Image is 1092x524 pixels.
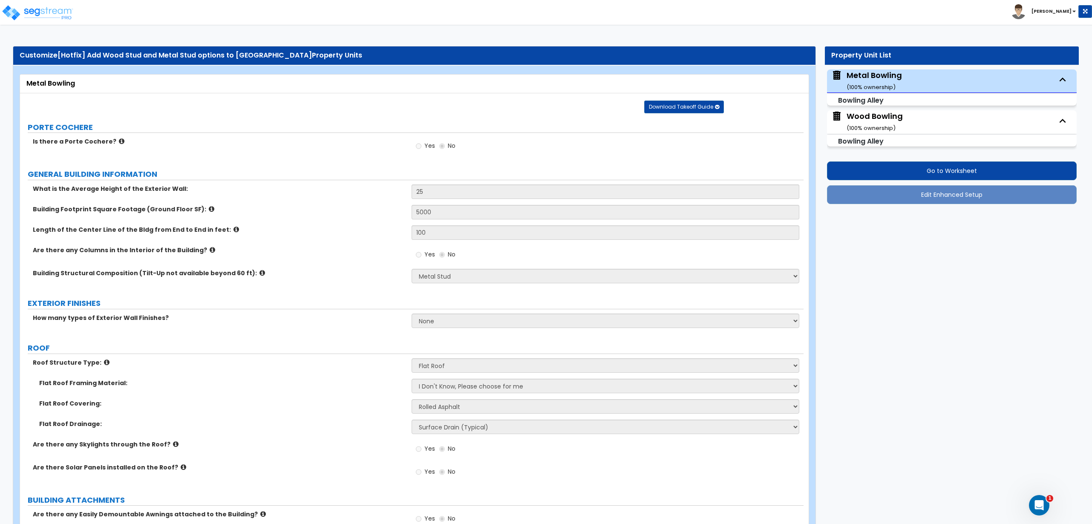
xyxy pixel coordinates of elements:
[58,50,312,60] span: [Hotfix] Add Wood Stud and Metal Stud options to [GEOGRAPHIC_DATA]
[28,169,804,180] label: GENERAL BUILDING INFORMATION
[39,420,405,428] label: Flat Roof Drainage:
[831,70,902,92] span: Metal Bowling
[20,51,809,60] div: Customize Property Units
[847,124,896,132] small: ( 100 % ownership)
[439,444,445,454] input: No
[119,138,124,144] i: click for more info!
[33,269,405,277] label: Building Structural Composition (Tilt-Up not available beyond 60 ft):
[439,250,445,259] input: No
[33,463,405,472] label: Are there Solar Panels installed on the Roof?
[210,247,215,253] i: click for more info!
[424,250,435,259] span: Yes
[39,399,405,408] label: Flat Roof Covering:
[644,101,724,113] button: Download Takeoff Guide
[827,185,1077,204] button: Edit Enhanced Setup
[448,444,455,453] span: No
[1029,495,1049,515] iframe: Intercom live chat
[831,51,1072,60] div: Property Unit List
[33,314,405,322] label: How many types of Exterior Wall Finishes?
[448,514,455,523] span: No
[416,514,421,524] input: Yes
[26,79,802,89] div: Metal Bowling
[260,511,266,517] i: click for more info!
[1011,4,1026,19] img: avatar.png
[448,250,455,259] span: No
[209,206,214,212] i: click for more info!
[416,141,421,151] input: Yes
[424,514,435,523] span: Yes
[28,343,804,354] label: ROOF
[33,510,405,518] label: Are there any Easily Demountable Awnings attached to the Building?
[1,4,74,21] img: logo_pro_r.png
[827,161,1077,180] button: Go to Worksheet
[1031,8,1072,14] b: [PERSON_NAME]
[104,359,109,366] i: click for more info!
[448,141,455,150] span: No
[28,298,804,309] label: EXTERIOR FINISHES
[847,111,903,132] div: Wood Bowling
[233,226,239,233] i: click for more info!
[181,464,186,470] i: click for more info!
[33,184,405,193] label: What is the Average Height of the Exterior Wall:
[33,358,405,367] label: Roof Structure Type:
[416,444,421,454] input: Yes
[847,83,896,91] small: ( 100 % ownership)
[416,250,421,259] input: Yes
[259,270,265,276] i: click for more info!
[649,103,713,110] span: Download Takeoff Guide
[424,444,435,453] span: Yes
[831,111,842,122] img: building.svg
[439,514,445,524] input: No
[33,246,405,254] label: Are there any Columns in the Interior of the Building?
[838,95,884,105] small: Bowling Alley
[33,137,405,146] label: Is there a Porte Cochere?
[416,467,421,477] input: Yes
[28,122,804,133] label: PORTE COCHERE
[33,205,405,213] label: Building Footprint Square Footage (Ground Floor SF):
[831,70,842,81] img: building.svg
[424,141,435,150] span: Yes
[847,70,902,92] div: Metal Bowling
[448,467,455,476] span: No
[173,441,179,447] i: click for more info!
[838,136,884,146] small: Bowling Alley
[28,495,804,506] label: BUILDING ATTACHMENTS
[33,440,405,449] label: Are there any Skylights through the Roof?
[424,467,435,476] span: Yes
[33,225,405,234] label: Length of the Center Line of the Bldg from End to End in feet:
[439,141,445,151] input: No
[39,379,405,387] label: Flat Roof Framing Material:
[439,467,445,477] input: No
[831,111,903,132] span: Wood Bowling
[1046,495,1053,502] span: 1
